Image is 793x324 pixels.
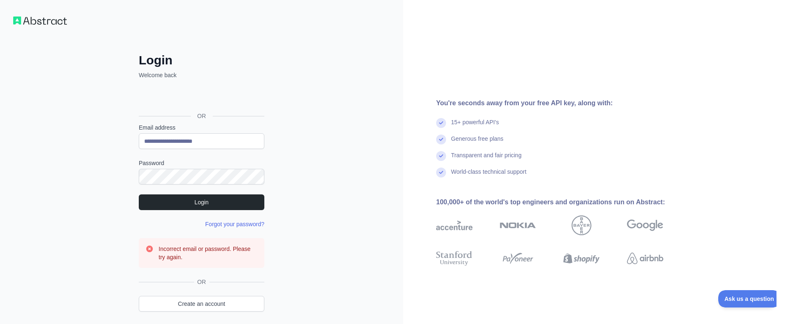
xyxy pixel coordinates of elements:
[205,221,264,227] a: Forgot your password?
[451,168,527,184] div: World-class technical support
[572,215,591,235] img: bayer
[718,290,776,307] iframe: Toggle Customer Support
[627,249,663,267] img: airbnb
[436,249,472,267] img: stanford university
[191,112,213,120] span: OR
[139,53,264,68] h2: Login
[194,278,209,286] span: OR
[139,71,264,79] p: Welcome back
[451,135,503,151] div: Generous free plans
[627,215,663,235] img: google
[13,17,67,25] img: Workflow
[563,249,600,267] img: shopify
[139,88,263,106] div: Sign in with Google. Opens in new tab
[436,197,690,207] div: 100,000+ of the world's top engineers and organizations run on Abstract:
[436,118,446,128] img: check mark
[436,168,446,177] img: check mark
[436,135,446,144] img: check mark
[500,215,536,235] img: nokia
[135,88,267,106] iframe: Sign in with Google Button
[451,118,499,135] div: 15+ powerful API's
[436,151,446,161] img: check mark
[436,98,690,108] div: You're seconds away from your free API key, along with:
[436,215,472,235] img: accenture
[139,194,264,210] button: Login
[159,245,258,261] h3: Incorrect email or password. Please try again.
[139,159,264,167] label: Password
[451,151,522,168] div: Transparent and fair pricing
[139,123,264,132] label: Email address
[500,249,536,267] img: payoneer
[139,296,264,312] a: Create an account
